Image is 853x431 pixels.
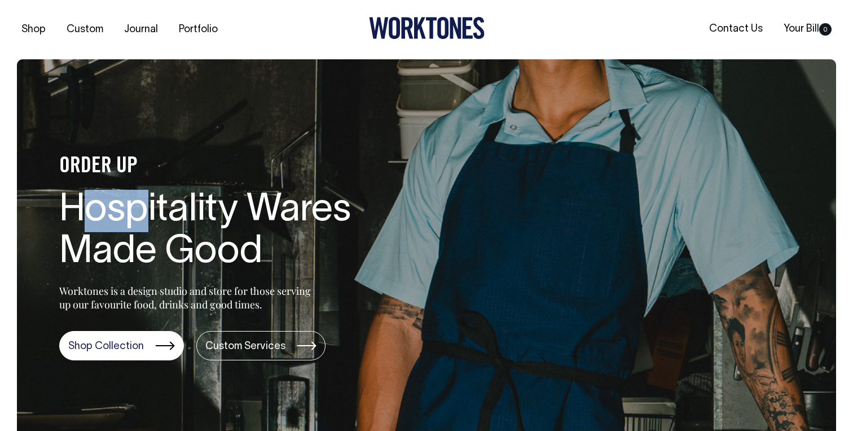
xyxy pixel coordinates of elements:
[62,20,108,39] a: Custom
[17,20,50,39] a: Shop
[59,284,316,311] p: Worktones is a design studio and store for those serving up our favourite food, drinks and good t...
[705,20,767,38] a: Contact Us
[819,23,832,36] span: 0
[120,20,162,39] a: Journal
[196,331,326,360] a: Custom Services
[59,331,184,360] a: Shop Collection
[59,190,420,275] h1: Hospitality Wares Made Good
[779,20,836,38] a: Your Bill0
[174,20,222,39] a: Portfolio
[59,155,420,179] h4: ORDER UP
